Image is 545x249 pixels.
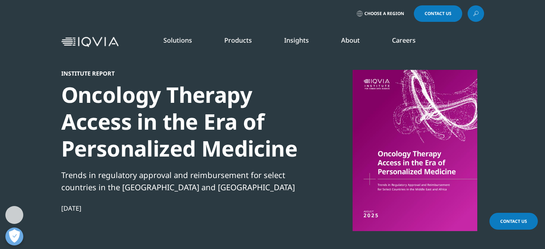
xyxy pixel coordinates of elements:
[121,25,484,59] nav: Primary
[61,81,307,162] div: Oncology Therapy Access in the Era of Personalized Medicine
[500,218,527,224] span: Contact Us
[61,70,307,77] div: Institute Report
[284,36,309,44] a: Insights
[61,204,307,212] div: [DATE]
[341,36,360,44] a: About
[61,37,119,47] img: IQVIA Healthcare Information Technology and Pharma Clinical Research Company
[364,11,404,16] span: Choose a Region
[224,36,252,44] a: Products
[163,36,192,44] a: Solutions
[414,5,462,22] a: Contact Us
[392,36,416,44] a: Careers
[425,11,451,16] span: Contact Us
[61,169,307,193] div: Trends in regulatory approval and reimbursement for select countries in the [GEOGRAPHIC_DATA] and...
[489,213,538,230] a: Contact Us
[5,228,23,245] button: Open Preferences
